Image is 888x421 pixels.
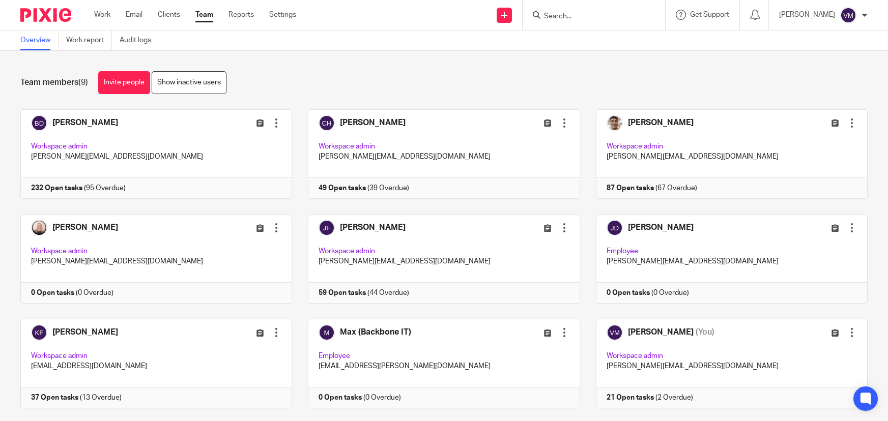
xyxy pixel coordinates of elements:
[158,10,180,20] a: Clients
[78,78,88,86] span: (9)
[840,7,856,23] img: svg%3E
[20,77,88,88] h1: Team members
[779,10,835,20] p: [PERSON_NAME]
[195,10,213,20] a: Team
[543,12,635,21] input: Search
[690,11,729,18] span: Get Support
[269,10,296,20] a: Settings
[20,8,71,22] img: Pixie
[126,10,142,20] a: Email
[94,10,110,20] a: Work
[152,71,226,94] a: Show inactive users
[66,31,112,50] a: Work report
[228,10,254,20] a: Reports
[20,31,59,50] a: Overview
[120,31,159,50] a: Audit logs
[98,71,150,94] a: Invite people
